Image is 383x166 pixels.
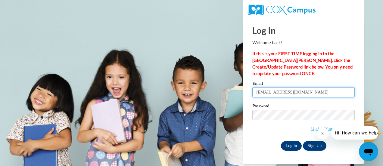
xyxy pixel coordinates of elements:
label: Password [252,104,355,110]
a: Sign Up [303,141,326,151]
iframe: Button to launch messaging window [359,142,378,161]
label: Email [252,81,355,87]
h1: Log In [252,24,355,36]
span: Hi. How can we help? [4,4,49,9]
p: Welcome back! [252,39,355,46]
strong: If this is your FIRST TIME logging in to the [GEOGRAPHIC_DATA][PERSON_NAME], click the Create/Upd... [252,51,353,76]
img: COX Campus [248,5,315,15]
a: Update/Forgot Password [311,126,355,131]
input: Log In [281,141,302,151]
iframe: Close message [317,128,329,140]
iframe: Message from company [331,126,378,140]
